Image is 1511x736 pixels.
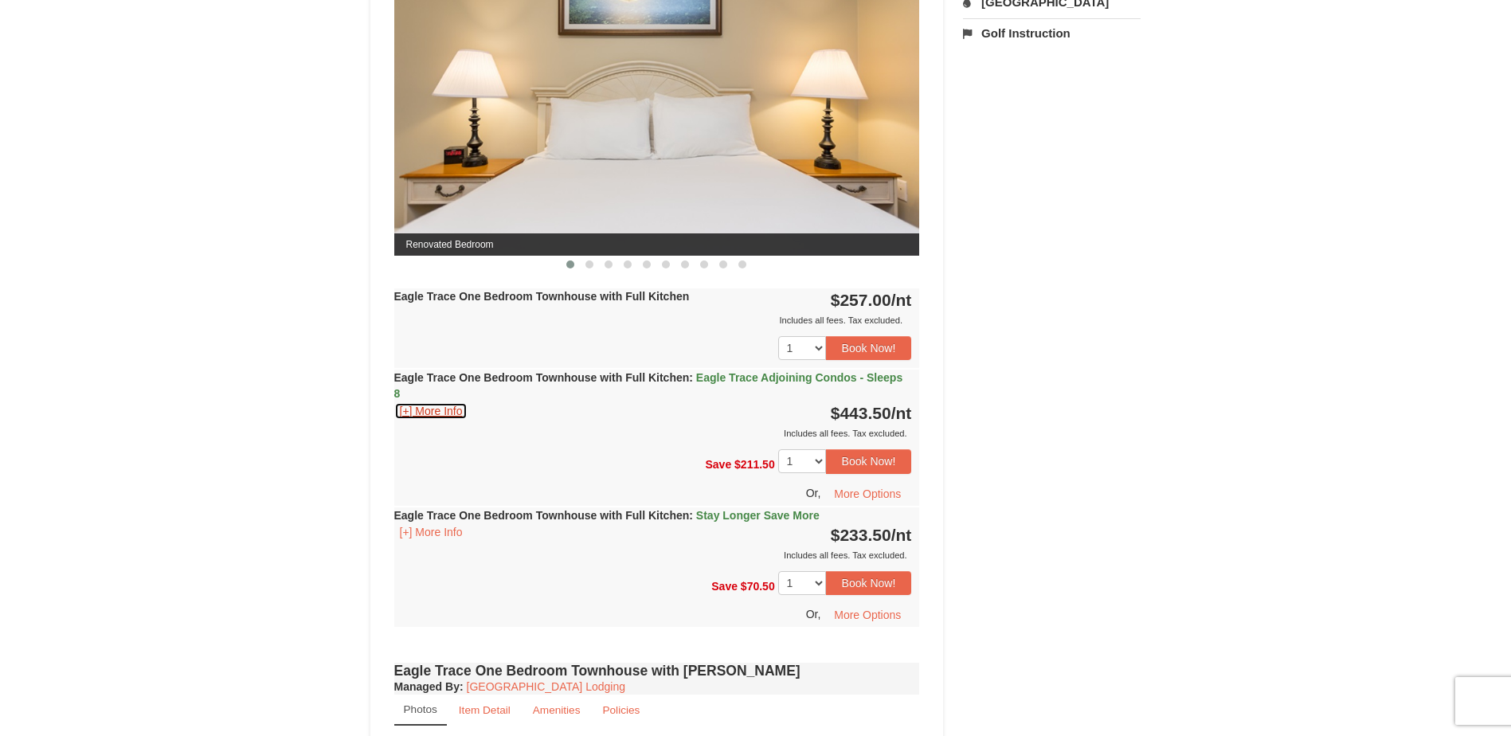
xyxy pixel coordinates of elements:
[705,458,731,471] span: Save
[831,404,891,422] span: $443.50
[602,704,640,716] small: Policies
[394,663,920,679] h4: Eagle Trace One Bedroom Townhouse with [PERSON_NAME]
[394,547,912,563] div: Includes all fees. Tax excluded.
[404,703,437,715] small: Photos
[394,680,464,693] strong: :
[394,402,468,420] button: [+] More Info
[831,291,912,309] strong: $257.00
[696,509,820,522] span: Stay Longer Save More
[394,695,447,726] a: Photos
[826,336,912,360] button: Book Now!
[824,482,911,506] button: More Options
[826,449,912,473] button: Book Now!
[741,579,775,592] span: $70.50
[689,371,693,384] span: :
[394,371,903,400] strong: Eagle Trace One Bedroom Townhouse with Full Kitchen
[711,579,738,592] span: Save
[394,509,820,522] strong: Eagle Trace One Bedroom Townhouse with Full Kitchen
[394,290,690,303] strong: Eagle Trace One Bedroom Townhouse with Full Kitchen
[826,571,912,595] button: Book Now!
[831,526,891,544] span: $233.50
[806,608,821,621] span: Or,
[523,695,591,726] a: Amenities
[592,695,650,726] a: Policies
[891,526,912,544] span: /nt
[533,704,581,716] small: Amenities
[459,704,511,716] small: Item Detail
[806,486,821,499] span: Or,
[394,680,460,693] span: Managed By
[891,404,912,422] span: /nt
[734,458,775,471] span: $211.50
[467,680,625,693] a: [GEOGRAPHIC_DATA] Lodging
[891,291,912,309] span: /nt
[394,425,912,441] div: Includes all fees. Tax excluded.
[963,18,1141,48] a: Golf Instruction
[394,233,920,256] span: Renovated Bedroom
[448,695,521,726] a: Item Detail
[394,523,468,541] button: [+] More Info
[824,603,911,627] button: More Options
[689,509,693,522] span: :
[394,312,912,328] div: Includes all fees. Tax excluded.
